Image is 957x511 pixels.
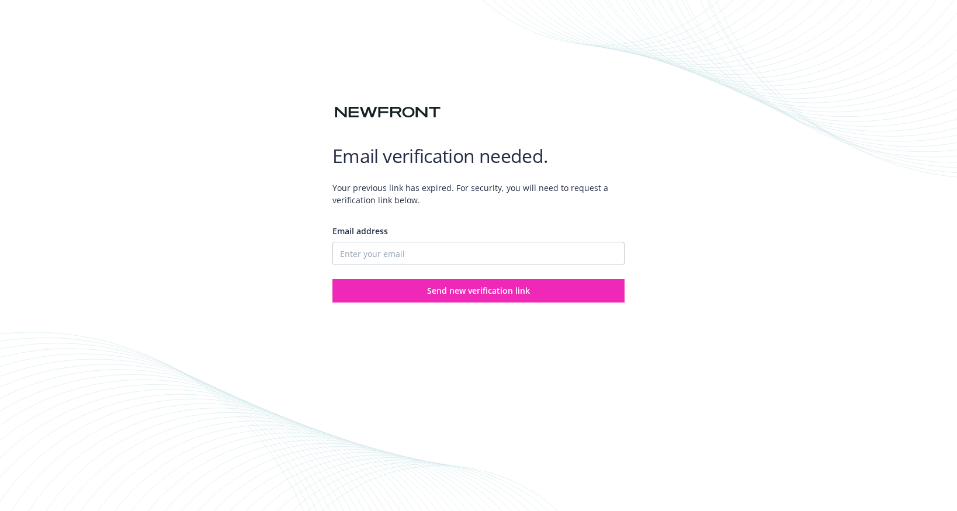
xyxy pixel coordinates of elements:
[332,102,443,123] img: Newfront logo
[332,242,625,265] input: Enter your email
[332,225,388,237] span: Email address
[332,279,625,303] button: Send new verification link
[332,172,625,215] span: Your previous link has expired. For security, you will need to request a verification link below.
[332,144,625,168] h1: Email verification needed.
[427,285,530,296] span: Send new verification link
